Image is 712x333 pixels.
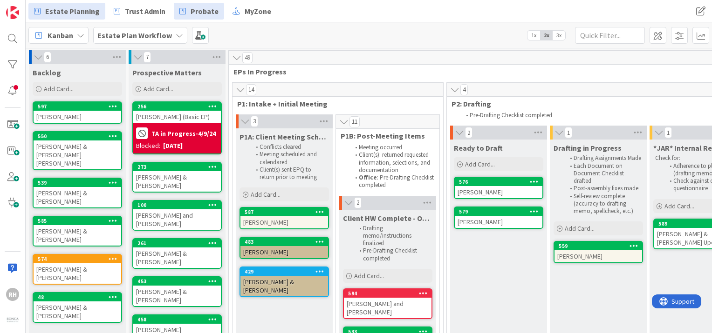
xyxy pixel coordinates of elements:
div: 559 [559,243,642,249]
span: Add Card... [664,202,694,210]
span: Probate [191,6,219,17]
div: 585 [34,217,121,225]
span: Estate Planning [45,6,100,17]
div: 48[PERSON_NAME] & [PERSON_NAME] [34,293,121,322]
li: Conflicts cleared [251,143,328,151]
div: 576 [459,179,542,185]
div: 579 [455,207,542,216]
li: Drafting Assignments Made [565,154,642,162]
a: Probate [174,3,224,20]
div: [PERSON_NAME] & [PERSON_NAME] [34,187,121,207]
li: Drafting memo/instructions finalized [354,225,431,247]
div: 594[PERSON_NAME] and [PERSON_NAME] [344,289,431,318]
span: MyZone [245,6,271,17]
div: [PERSON_NAME] & [PERSON_NAME] [133,171,221,192]
div: 594 [348,290,431,297]
div: [PERSON_NAME] & [PERSON_NAME] [133,286,221,306]
span: 11 [349,116,360,127]
div: 453 [137,278,221,285]
div: [PERSON_NAME] & [PERSON_NAME] [133,247,221,268]
li: Each Document on Document Checklist drafted [565,162,642,185]
div: 539 [38,180,121,186]
span: 3x [553,31,565,40]
strong: Office [359,173,377,181]
li: Client(s) sent EPQ to return prior to meeting [251,166,328,181]
div: 597[PERSON_NAME] [34,102,121,123]
div: 273 [133,163,221,171]
span: 3 [251,116,258,127]
div: 574 [34,255,121,263]
img: avatar [6,314,19,327]
span: Backlog [33,68,61,77]
b: Estate Plan Workflow [97,31,172,40]
div: 453[PERSON_NAME] & [PERSON_NAME] [133,277,221,306]
div: [PERSON_NAME] [34,111,121,123]
span: Drafting in Progress [554,143,622,153]
li: : Pre-Drafting Checklist completed [350,174,435,189]
div: 261[PERSON_NAME] & [PERSON_NAME] [133,239,221,268]
div: [PERSON_NAME] & [PERSON_NAME] [34,263,121,284]
b: TA in Progress-4/9/24 [151,130,216,137]
div: [PERSON_NAME] & [PERSON_NAME] [34,225,121,246]
div: 273 [137,164,221,170]
span: Client HW Complete - Office Work [343,213,432,223]
span: P1A: Client Meeting Scheduled [240,132,329,141]
div: 559 [555,242,642,250]
div: 576[PERSON_NAME] [455,178,542,198]
span: Add Card... [565,224,595,233]
span: 14 [246,84,256,95]
div: [PERSON_NAME] [455,216,542,228]
div: 587 [240,208,328,216]
div: 458 [133,315,221,324]
div: 100 [133,201,221,209]
div: 585[PERSON_NAME] & [PERSON_NAME] [34,217,121,246]
div: 429 [240,267,328,276]
span: Prospective Matters [132,68,202,77]
div: 559[PERSON_NAME] [555,242,642,262]
div: [PERSON_NAME] and [PERSON_NAME] [133,209,221,230]
div: 576 [455,178,542,186]
span: 49 [242,52,253,63]
div: [DATE] [163,141,183,151]
div: [PERSON_NAME] & [PERSON_NAME] [PERSON_NAME] [34,140,121,169]
div: 550[PERSON_NAME] & [PERSON_NAME] [PERSON_NAME] [34,132,121,169]
span: 1 [664,127,672,138]
div: 483 [245,239,328,245]
a: Estate Planning [28,3,105,20]
div: 550 [38,133,121,140]
span: Kanban [48,30,73,41]
div: 574 [38,256,121,262]
input: Quick Filter... [575,27,645,44]
div: 261 [137,240,221,246]
div: 550 [34,132,121,140]
span: Trust Admin [125,6,165,17]
img: Visit kanbanzone.com [6,6,19,19]
span: Ready to Draft [454,143,503,153]
span: P1: Intake + Initial Meeting [237,99,431,108]
a: MyZone [227,3,277,20]
a: Trust Admin [108,3,171,20]
div: 574[PERSON_NAME] & [PERSON_NAME] [34,255,121,284]
div: RH [6,288,19,301]
li: Meeting scheduled and calendared [251,151,328,166]
div: 587 [245,209,328,215]
div: 261 [133,239,221,247]
div: [PERSON_NAME] & [PERSON_NAME] [34,301,121,322]
div: 585 [38,218,121,224]
div: Blocked: [136,141,160,151]
div: 458 [137,316,221,323]
div: 453 [133,277,221,286]
div: [PERSON_NAME] [240,216,328,228]
div: 256 [137,103,221,110]
div: 579 [459,208,542,215]
li: Meeting occurred [350,144,435,151]
div: [PERSON_NAME] [455,186,542,198]
div: 483 [240,238,328,246]
span: Add Card... [251,190,281,199]
div: 429[PERSON_NAME] & [PERSON_NAME] [240,267,328,296]
div: [PERSON_NAME] [240,246,328,258]
li: Post-assembly fixes made [565,185,642,192]
div: [PERSON_NAME] & [PERSON_NAME] [240,276,328,296]
span: Support [20,1,42,13]
span: 1x [527,31,540,40]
